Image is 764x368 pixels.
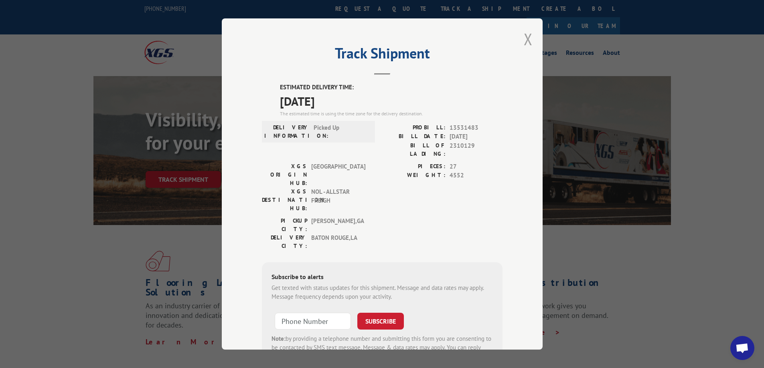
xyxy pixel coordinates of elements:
input: Phone Number [275,313,351,330]
span: [DATE] [280,92,503,110]
span: [DATE] [450,132,503,141]
span: Picked Up [314,123,368,140]
label: PICKUP CITY: [262,217,307,233]
span: [GEOGRAPHIC_DATA] [311,162,365,187]
label: DELIVERY CITY: [262,233,307,250]
span: 27 [450,162,503,171]
button: Close modal [524,28,533,50]
span: 4552 [450,171,503,180]
a: Open chat [730,336,754,360]
div: Get texted with status updates for this shipment. Message and data rates may apply. Message frequ... [272,284,493,302]
h2: Track Shipment [262,48,503,63]
label: XGS DESTINATION HUB: [262,187,307,213]
span: NOL - ALLSTAR FREIGH [311,187,365,213]
strong: Note: [272,335,286,342]
label: XGS ORIGIN HUB: [262,162,307,187]
label: DELIVERY INFORMATION: [264,123,310,140]
label: PIECES: [382,162,446,171]
div: by providing a telephone number and submitting this form you are consenting to be contacted by SM... [272,334,493,362]
label: WEIGHT: [382,171,446,180]
label: BILL OF LADING: [382,141,446,158]
div: The estimated time is using the time zone for the delivery destination. [280,110,503,117]
span: 13531483 [450,123,503,133]
label: BILL DATE: [382,132,446,141]
span: BATON ROUGE , LA [311,233,365,250]
div: Subscribe to alerts [272,272,493,284]
span: 2310129 [450,141,503,158]
label: PROBILL: [382,123,446,133]
label: ESTIMATED DELIVERY TIME: [280,83,503,92]
button: SUBSCRIBE [357,313,404,330]
span: [PERSON_NAME] , GA [311,217,365,233]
